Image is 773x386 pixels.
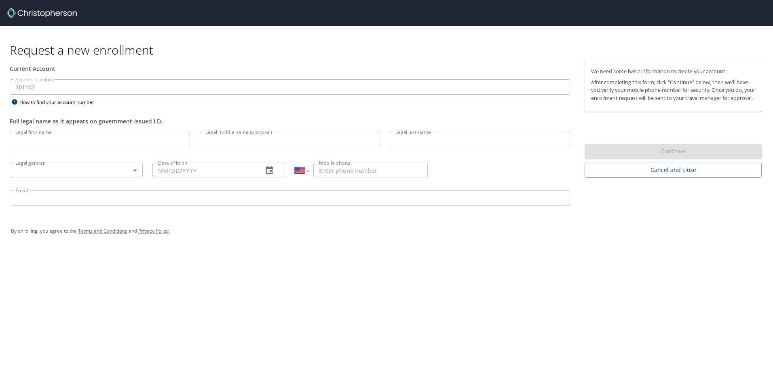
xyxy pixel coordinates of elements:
img: cbt logo [6,8,77,18]
div: Full legal name as it appears on government-issued I.D. [10,117,570,125]
span: Cancel and close [591,165,755,175]
div: ​ [10,163,143,178]
a: Privacy Policy [138,227,169,234]
input: MM/DD/YYYY [152,163,257,178]
button: Cancel and close [585,163,762,178]
p: After completing this form, click "Continue" below, then we'll have you verify your mobile phone ... [591,78,755,102]
div: Current Account [10,64,570,73]
div: How to find your account number [10,97,111,107]
p: We need some basic information to create your account. [591,68,755,75]
h1: Request a new enrollment [10,42,768,58]
div: By enrolling, you agree to the and . [11,221,762,241]
a: Terms and Conditions [78,227,127,234]
input: Enter phone number [313,163,428,178]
